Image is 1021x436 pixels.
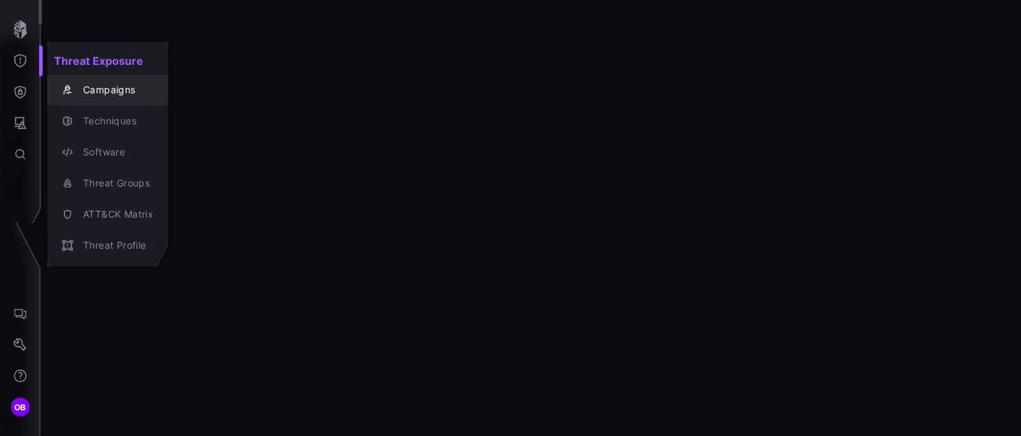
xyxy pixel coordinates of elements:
[76,82,153,99] div: Campaigns
[76,175,153,192] div: Threat Groups
[47,105,168,137] button: Techniques
[47,230,168,261] button: Threat Profile
[76,237,153,254] div: Threat Profile
[47,199,168,230] button: ATT&CK Matrix
[76,206,153,223] div: ATT&CK Matrix
[76,144,153,161] div: Software
[47,74,168,105] button: Campaigns
[47,47,168,74] h2: Threat Exposure
[76,113,153,130] div: Techniques
[47,137,168,168] button: Software
[47,168,168,199] button: Threat Groups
